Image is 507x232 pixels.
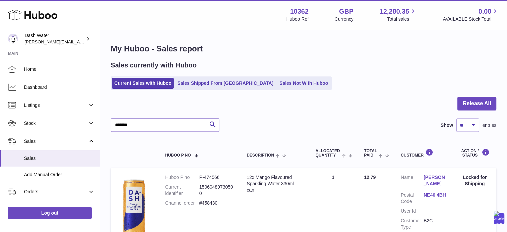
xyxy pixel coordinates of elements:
[457,97,496,110] button: Release All
[401,174,424,189] dt: Name
[165,184,199,197] dt: Current identifier
[441,122,453,129] label: Show
[247,174,302,193] div: 12x Mango Flavoured Sparkling Water 330ml can
[460,149,490,158] div: Action / Status
[482,122,496,129] span: entries
[24,84,95,90] span: Dashboard
[247,153,274,158] span: Description
[111,61,197,70] h2: Sales currently with Huboo
[443,7,499,22] a: 0.00 AVAILABLE Stock Total
[401,208,424,214] dt: User Id
[424,192,447,198] a: NE40 4BH
[379,7,409,16] span: 12,280.35
[8,34,18,44] img: james@dash-water.com
[24,155,95,162] span: Sales
[424,174,447,187] a: [PERSON_NAME]
[335,16,354,22] div: Currency
[379,7,417,22] a: 12,280.35 Total sales
[387,16,417,22] span: Total sales
[364,175,376,180] span: 12.79
[165,174,199,181] dt: Huboo P no
[401,218,424,230] dt: Customer Type
[339,7,353,16] strong: GBP
[277,78,330,89] a: Sales Not With Huboo
[460,174,490,187] div: Locked for Shipping
[24,120,88,127] span: Stock
[290,7,309,16] strong: 10362
[199,184,233,197] dd: 15060489730500
[401,192,424,205] dt: Postal Code
[286,16,309,22] div: Huboo Ref
[165,153,191,158] span: Huboo P no
[24,102,88,108] span: Listings
[8,207,92,219] a: Log out
[478,7,491,16] span: 0.00
[24,66,95,72] span: Home
[199,174,233,181] dd: P-474566
[111,43,496,54] h1: My Huboo - Sales report
[424,218,447,230] dd: B2C
[24,172,95,178] span: Add Manual Order
[112,78,174,89] a: Current Sales with Huboo
[401,149,446,158] div: Customer
[443,16,499,22] span: AVAILABLE Stock Total
[199,200,233,206] dd: #458430
[165,200,199,206] dt: Channel order
[25,32,85,45] div: Dash Water
[315,149,340,158] span: ALLOCATED Quantity
[364,149,377,158] span: Total paid
[24,138,88,145] span: Sales
[24,189,88,195] span: Orders
[25,39,134,44] span: [PERSON_NAME][EMAIL_ADDRESS][DOMAIN_NAME]
[175,78,276,89] a: Sales Shipped From [GEOGRAPHIC_DATA]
